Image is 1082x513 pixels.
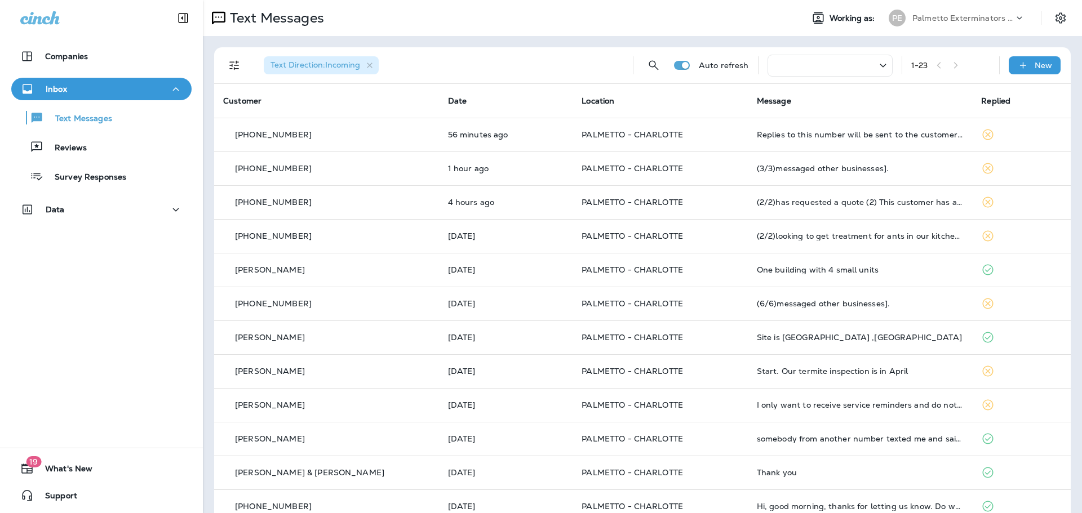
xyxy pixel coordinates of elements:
[448,265,564,274] p: Sep 10, 2025 01:26 PM
[235,434,305,443] p: [PERSON_NAME]
[11,484,192,507] button: Support
[235,265,305,274] p: [PERSON_NAME]
[582,434,683,444] span: PALMETTO - CHARLOTTE
[642,54,665,77] button: Search Messages
[757,164,964,173] div: (3/3)messaged other businesses].
[1035,61,1052,70] p: New
[43,143,87,154] p: Reviews
[757,367,964,376] div: Start. Our termite inspection is in April
[11,106,192,130] button: Text Messages
[448,333,564,342] p: Sep 9, 2025 03:05 PM
[46,84,67,93] p: Inbox
[889,10,906,26] div: PE
[46,205,65,214] p: Data
[11,45,192,68] button: Companies
[448,130,564,139] p: Sep 12, 2025 01:11 PM
[235,333,305,342] p: [PERSON_NAME]
[448,400,564,409] p: Sep 9, 2025 11:57 AM
[582,96,614,106] span: Location
[757,265,964,274] div: One building with 4 small units
[167,7,199,29] button: Collapse Sidebar
[44,114,112,124] p: Text Messages
[235,299,312,308] p: [PHONE_NUMBER]
[43,172,126,183] p: Survey Responses
[235,502,312,511] p: [PHONE_NUMBER]
[235,164,312,173] p: [PHONE_NUMBER]
[582,231,683,241] span: PALMETTO - CHARLOTTE
[757,468,964,477] div: Thank you
[757,400,964,409] div: I only want to receive service reminders and do not want marketing texts. How can I limit these?
[11,135,192,159] button: Reviews
[235,198,312,207] p: [PHONE_NUMBER]
[582,298,683,309] span: PALMETTO - CHARLOTTE
[582,501,683,511] span: PALMETTO - CHARLOTTE
[223,96,261,106] span: Customer
[448,299,564,308] p: Sep 10, 2025 10:19 AM
[270,60,360,70] span: Text Direction : Incoming
[448,502,564,511] p: Sep 3, 2025 10:13 AM
[582,197,683,207] span: PALMETTO - CHARLOTTE
[757,502,964,511] div: Hi, good morning, thanks for letting us know. Do we use this phone number from now on?
[235,231,312,240] p: [PHONE_NUMBER]
[981,96,1010,106] span: Replied
[448,367,564,376] p: Sep 9, 2025 01:33 PM
[757,96,791,106] span: Message
[448,468,564,477] p: Sep 3, 2025 02:04 PM
[757,333,964,342] div: Site is N Myrtle Beach ,10th Avenue South
[582,163,683,173] span: PALMETTO - CHARLOTTE
[757,299,964,308] div: (6/6)messaged other businesses].
[11,164,192,188] button: Survey Responses
[34,491,77,505] span: Support
[448,198,564,207] p: Sep 12, 2025 09:53 AM
[448,96,467,106] span: Date
[757,231,964,240] div: (2/2)looking to get treatment for ants in our kitchen area..
[264,56,379,74] div: Text Direction:Incoming
[1050,8,1071,28] button: Settings
[45,52,88,61] p: Companies
[448,231,564,240] p: Sep 11, 2025 11:14 AM
[11,198,192,221] button: Data
[912,14,1014,23] p: Palmetto Exterminators LLC
[911,61,928,70] div: 1 - 23
[582,332,683,342] span: PALMETTO - CHARLOTTE
[11,457,192,480] button: 19What's New
[830,14,877,23] span: Working as:
[699,61,749,70] p: Auto refresh
[757,434,964,443] div: somebody from another number texted me and said they found it the number I sent the pictures
[448,434,564,443] p: Sep 4, 2025 08:40 AM
[223,54,246,77] button: Filters
[582,467,683,478] span: PALMETTO - CHARLOTTE
[582,366,683,376] span: PALMETTO - CHARLOTTE
[235,468,384,477] p: [PERSON_NAME] & [PERSON_NAME]
[582,400,683,410] span: PALMETTO - CHARLOTTE
[757,130,964,139] div: Replies to this number will be sent to the customer. You can also choose to call the customer thr...
[757,198,964,207] div: (2/2)has requested a quote (2) This customer has also messaged other businesses].
[582,130,683,140] span: PALMETTO - CHARLOTTE
[235,400,305,409] p: [PERSON_NAME]
[582,265,683,275] span: PALMETTO - CHARLOTTE
[235,367,305,376] p: [PERSON_NAME]
[448,164,564,173] p: Sep 12, 2025 01:07 PM
[225,10,324,26] p: Text Messages
[26,456,41,467] span: 19
[11,78,192,100] button: Inbox
[34,464,92,478] span: What's New
[235,130,312,139] p: [PHONE_NUMBER]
